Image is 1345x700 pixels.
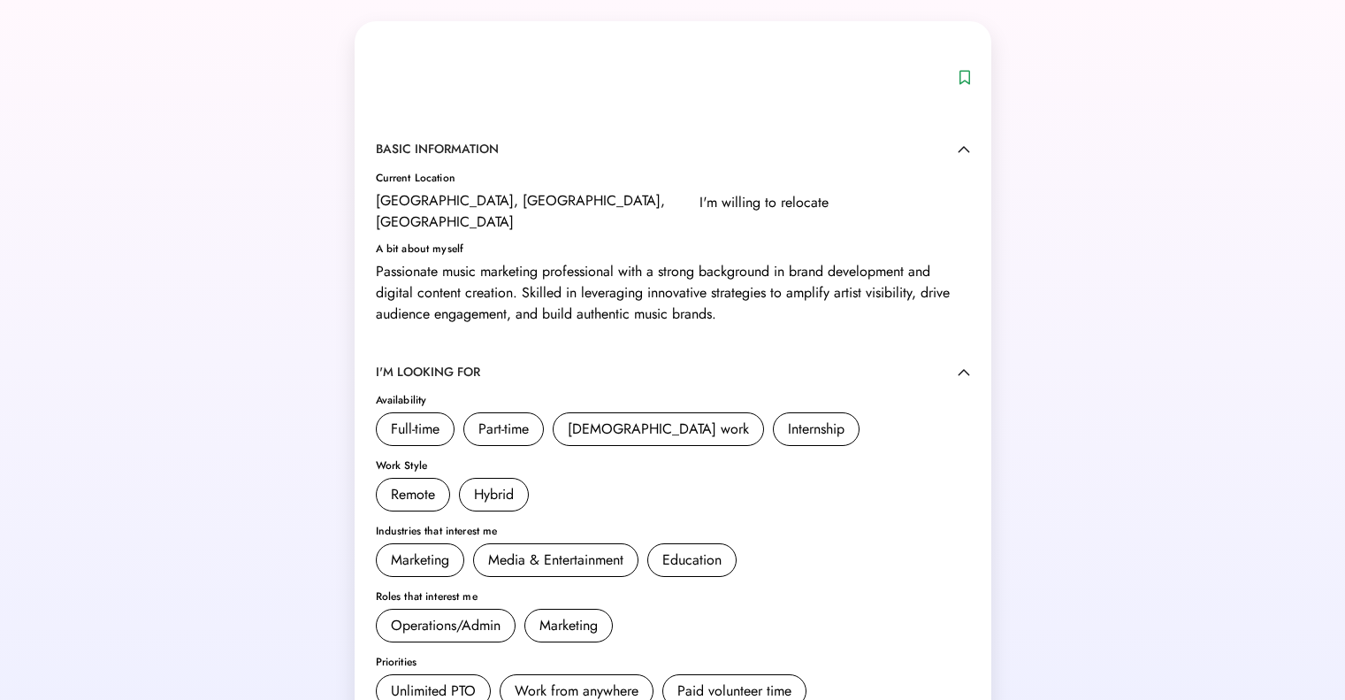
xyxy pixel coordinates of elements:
div: Availability [376,395,970,405]
div: A bit about myself [376,243,970,254]
img: caret-up.svg [958,145,970,153]
div: BASIC INFORMATION [376,141,499,158]
div: Priorities [376,657,970,667]
div: Work Style [376,460,970,471]
div: Education [662,550,722,571]
div: Roles that interest me [376,591,970,602]
img: bookmark.svg [959,70,970,85]
div: Hybrid [474,484,514,505]
div: Operations/Admin [391,615,501,636]
img: yH5BAEAAAAALAAAAAABAAEAAAIBRAA7 [376,42,447,112]
div: Marketing [391,550,449,571]
div: [DEMOGRAPHIC_DATA] work [568,419,749,440]
img: yH5BAEAAAAALAAAAAABAAEAAAIBRAA7 [680,194,692,212]
div: Part-time [478,419,529,440]
div: I'm willing to relocate [699,192,829,213]
div: I'M LOOKING FOR [376,364,480,381]
div: Media & Entertainment [488,550,623,571]
img: caret-up.svg [958,368,970,376]
div: Full-time [391,419,439,440]
div: Remote [391,484,435,505]
div: Industries that interest me [376,526,970,536]
div: Current Location [376,173,666,183]
div: Passionate music marketing professional with a strong background in brand development and digital... [376,261,970,325]
div: Marketing [539,615,598,636]
div: Internship [788,419,844,440]
div: [GEOGRAPHIC_DATA], [GEOGRAPHIC_DATA], [GEOGRAPHIC_DATA] [376,190,666,233]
